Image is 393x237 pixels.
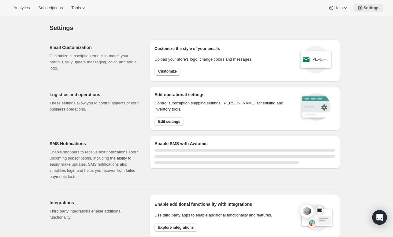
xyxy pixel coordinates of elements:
button: Customize [154,67,180,76]
span: Settings [363,6,380,10]
div: Open Intercom Messenger [372,210,387,225]
button: Settings [354,4,383,12]
button: Explore integrations [154,223,197,232]
p: Customize subscription emails to match your brand. Easily update messaging, color, and add a logo. [50,53,140,71]
span: Explore integrations [158,225,194,230]
h2: SMS Notifications [50,141,140,147]
p: Upload your store’s logo, change colors and messages. [154,56,252,62]
button: Edit settings [154,117,184,126]
span: Tools [71,6,81,10]
p: Customize the style of your emails [154,46,220,52]
span: Settings [50,24,73,31]
p: These settings allow you to control aspects of your business operations. [50,100,140,112]
span: Customize [158,69,177,74]
span: Analytics [13,6,30,10]
h2: Enable SMS with Awtomic [154,141,335,147]
h2: Edit operational settings [154,92,291,98]
p: Control subscription shipping settings, [PERSON_NAME] scheduling and inventory tools. [154,100,291,112]
h2: Integrations [50,200,140,206]
h2: Email Customization [50,44,140,51]
button: Subscriptions [35,4,66,12]
span: Subscriptions [38,6,63,10]
h2: Logistics and operations [50,92,140,98]
span: Help [334,6,343,10]
button: Tools [68,4,91,12]
p: Enable shoppers to receive text notifications about upcoming subscriptions, including the ability... [50,149,140,180]
h2: Enable additional functionality with Integrations [154,201,294,207]
button: Help [324,4,352,12]
p: Third party integrations enable additional functionality. [50,208,140,220]
span: Edit settings [158,119,180,124]
p: Use third party apps to enable additional functionality and features. [154,212,294,218]
button: Analytics [10,4,33,12]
